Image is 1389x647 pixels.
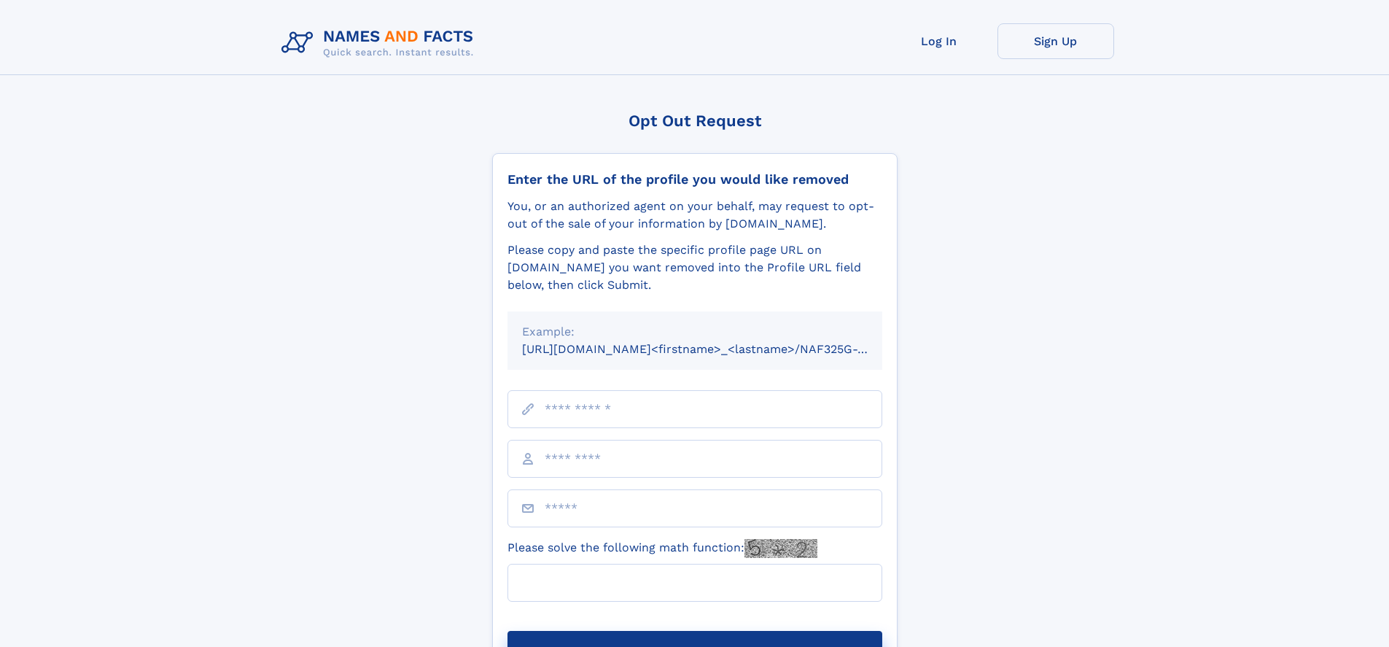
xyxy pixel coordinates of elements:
[276,23,486,63] img: Logo Names and Facts
[507,198,882,233] div: You, or an authorized agent on your behalf, may request to opt-out of the sale of your informatio...
[492,112,898,130] div: Opt Out Request
[522,342,910,356] small: [URL][DOMAIN_NAME]<firstname>_<lastname>/NAF325G-xxxxxxxx
[507,171,882,187] div: Enter the URL of the profile you would like removed
[881,23,997,59] a: Log In
[507,539,817,558] label: Please solve the following math function:
[997,23,1114,59] a: Sign Up
[507,241,882,294] div: Please copy and paste the specific profile page URL on [DOMAIN_NAME] you want removed into the Pr...
[522,323,868,341] div: Example:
